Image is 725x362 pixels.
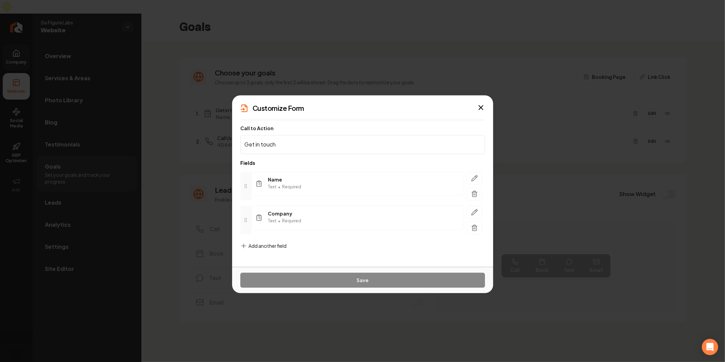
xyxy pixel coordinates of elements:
[268,210,301,217] span: Company
[282,184,301,190] span: Required
[268,176,301,183] span: Name
[240,159,485,166] p: Fields
[253,103,304,113] h2: Customize Form
[278,183,281,191] span: •
[268,218,276,224] span: Text
[268,184,276,190] span: Text
[282,218,301,224] span: Required
[278,217,281,225] span: •
[240,125,274,131] label: Call to Action
[240,135,485,154] input: Call to Action
[248,242,287,249] span: Add another field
